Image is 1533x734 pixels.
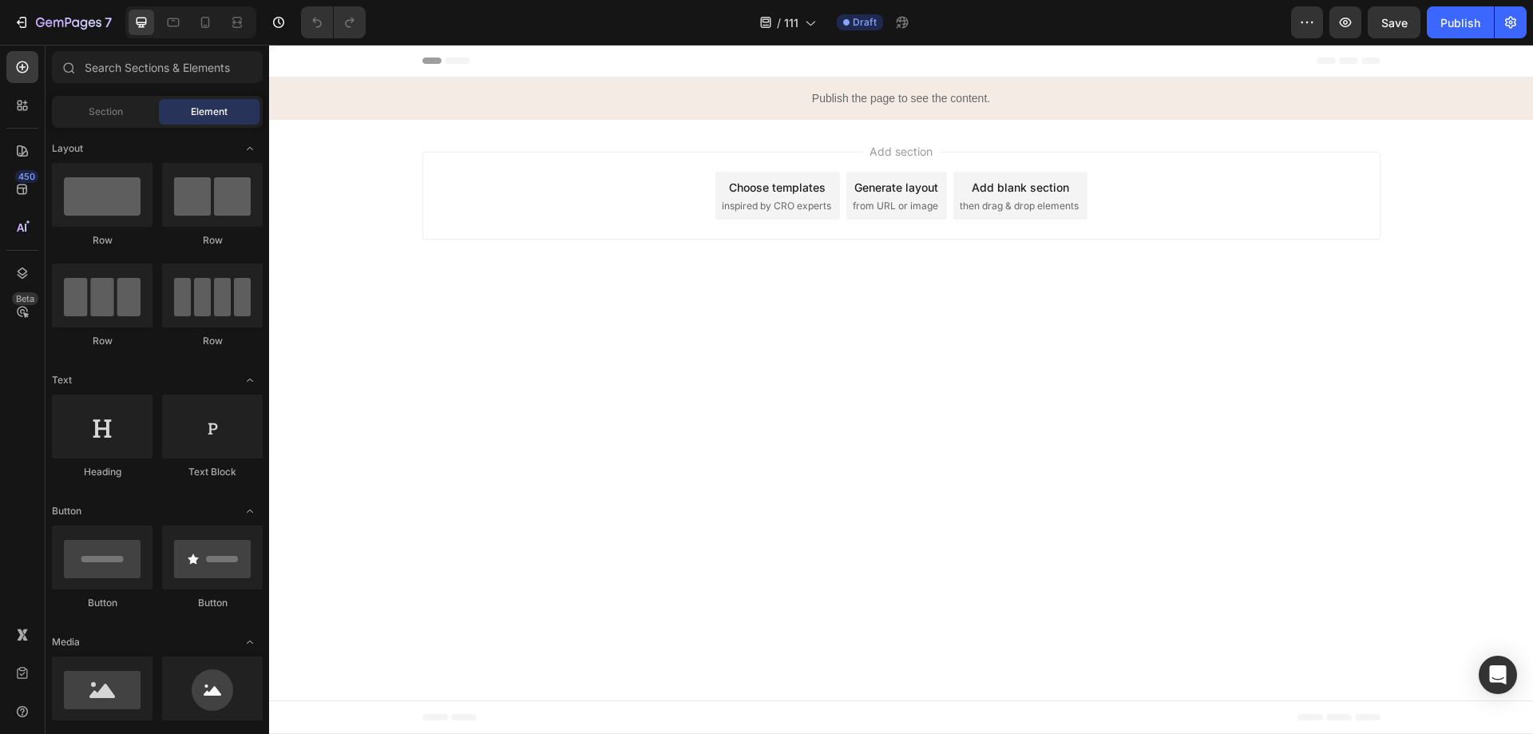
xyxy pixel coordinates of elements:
[691,154,810,169] span: then drag & drop elements
[1479,656,1517,694] div: Open Intercom Messenger
[237,629,263,655] span: Toggle open
[52,233,153,248] div: Row
[453,154,562,169] span: inspired by CRO experts
[269,45,1533,734] iframe: Design area
[237,367,263,393] span: Toggle open
[52,504,81,518] span: Button
[237,136,263,161] span: Toggle open
[191,105,228,119] span: Element
[6,6,119,38] button: 7
[853,15,877,30] span: Draft
[584,154,669,169] span: from URL or image
[460,134,557,151] div: Choose templates
[777,14,781,31] span: /
[301,6,366,38] div: Undo/Redo
[12,292,38,305] div: Beta
[162,334,263,348] div: Row
[585,134,669,151] div: Generate layout
[1427,6,1494,38] button: Publish
[52,141,83,156] span: Layout
[89,105,123,119] span: Section
[237,498,263,524] span: Toggle open
[1368,6,1420,38] button: Save
[52,334,153,348] div: Row
[52,635,80,649] span: Media
[52,373,72,387] span: Text
[594,98,670,115] span: Add section
[105,13,112,32] p: 7
[784,14,798,31] span: 111
[162,465,263,479] div: Text Block
[162,233,263,248] div: Row
[162,596,263,610] div: Button
[1440,14,1480,31] div: Publish
[52,51,263,83] input: Search Sections & Elements
[1381,16,1408,30] span: Save
[52,596,153,610] div: Button
[703,134,800,151] div: Add blank section
[52,465,153,479] div: Heading
[15,170,38,183] div: 450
